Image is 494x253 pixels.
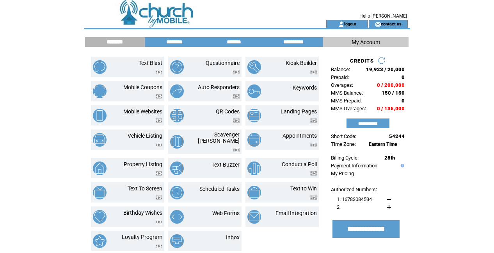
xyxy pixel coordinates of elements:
img: video.png [156,220,162,224]
img: video.png [310,171,317,176]
a: Loyalty Program [122,234,162,240]
a: Scavenger [PERSON_NAME] [198,131,240,144]
img: video.png [233,70,240,74]
img: video.png [310,70,317,74]
img: property-listing.png [93,161,107,175]
img: video.png [156,70,162,74]
a: Landing Pages [281,108,317,115]
a: My Pricing [331,170,354,176]
span: Time Zone: [331,141,356,147]
span: 0 / 135,000 [377,106,405,111]
img: keywords.png [247,84,261,98]
a: Kiosk Builder [286,60,317,66]
img: qr-codes.png [170,109,184,122]
span: 19,923 / 20,000 [366,66,405,72]
img: video.png [156,118,162,123]
img: vehicle-listing.png [93,133,107,147]
img: video.png [156,143,162,147]
a: Vehicle Listing [128,133,162,139]
img: conduct-a-poll.png [247,161,261,175]
img: email-integration.png [247,210,261,224]
a: Appointments [283,133,317,139]
a: contact us [381,21,402,26]
span: My Account [352,39,380,45]
img: landing-pages.png [247,109,261,122]
span: Billing Cycle: [331,155,359,161]
a: QR Codes [216,108,240,115]
a: Text to Win [290,185,317,192]
span: 28th [384,155,395,161]
a: Auto Responders [198,84,240,90]
span: Authorized Numbers: [331,187,377,192]
img: scheduled-tasks.png [170,186,184,199]
img: text-to-screen.png [93,186,107,199]
span: Eastern Time [369,142,397,147]
span: 150 / 150 [382,90,405,96]
img: birthday-wishes.png [93,210,107,224]
img: text-to-win.png [247,186,261,199]
img: video.png [233,118,240,123]
span: 0 [402,98,405,104]
img: inbox.png [170,234,184,248]
a: Property Listing [124,161,162,167]
span: MMS Overages: [331,106,366,111]
img: loyalty-program.png [93,234,107,248]
a: Mobile Websites [123,108,162,115]
span: 1. 16783084534 [337,196,372,202]
img: video.png [310,118,317,123]
span: Overages: [331,82,353,88]
img: video.png [310,143,317,147]
a: logout [344,21,356,26]
a: Birthday Wishes [123,210,162,216]
span: MMS Prepaid: [331,98,362,104]
img: video.png [156,94,162,99]
img: video.png [156,244,162,248]
img: contact_us_icon.gif [375,21,381,27]
a: Inbox [226,234,240,240]
img: appointments.png [247,133,261,147]
img: account_icon.gif [338,21,344,27]
img: scavenger-hunt.png [170,135,184,149]
a: Email Integration [275,210,317,216]
img: mobile-coupons.png [93,84,107,98]
img: video.png [233,148,240,152]
a: Questionnaire [206,60,240,66]
img: video.png [156,171,162,176]
span: MMS Balance: [331,90,363,96]
img: questionnaire.png [170,60,184,74]
a: Text To Screen [128,185,162,192]
a: Text Blast [139,60,162,66]
span: 2. [337,204,341,210]
img: text-blast.png [93,60,107,74]
a: Keywords [293,84,317,91]
a: Payment Information [331,163,377,169]
span: 54244 [389,133,405,139]
span: Hello [PERSON_NAME] [359,13,407,19]
img: video.png [233,94,240,99]
a: Text Buzzer [211,161,240,168]
img: auto-responders.png [170,84,184,98]
img: text-buzzer.png [170,161,184,175]
span: CREDITS [350,58,374,64]
a: Scheduled Tasks [199,186,240,192]
a: Conduct a Poll [282,161,317,167]
span: 0 [402,74,405,80]
img: web-forms.png [170,210,184,224]
img: mobile-websites.png [93,109,107,122]
img: video.png [310,196,317,200]
span: Balance: [331,66,350,72]
a: Mobile Coupons [123,84,162,90]
img: help.gif [399,164,404,167]
span: Short Code: [331,133,356,139]
img: video.png [156,196,162,200]
span: Prepaid: [331,74,349,80]
img: kiosk-builder.png [247,60,261,74]
span: 0 / 200,000 [377,82,405,88]
a: Web Forms [212,210,240,216]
